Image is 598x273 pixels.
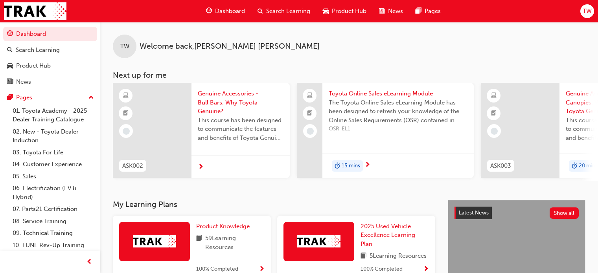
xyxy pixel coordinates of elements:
[251,3,316,19] a: search-iconSearch Learning
[205,234,265,251] span: 59 Learning Resources
[423,266,429,273] span: Show Progress
[409,3,447,19] a: pages-iconPages
[198,89,283,116] span: Genuine Accessories - Bull Bars. Why Toyota Genuine?
[307,91,313,101] span: laptop-icon
[9,227,97,239] a: 09. Technical Training
[196,234,202,251] span: book-icon
[454,207,579,219] a: Latest NewsShow all
[550,207,579,219] button: Show all
[7,94,13,101] span: pages-icon
[140,42,320,51] span: Welcome back , [PERSON_NAME] [PERSON_NAME]
[7,47,13,54] span: search-icon
[4,2,66,20] img: Trak
[3,90,97,105] button: Pages
[196,222,253,231] a: Product Knowledge
[572,161,577,171] span: duration-icon
[196,223,250,230] span: Product Knowledge
[364,162,370,169] span: next-icon
[258,6,263,16] span: search-icon
[425,7,441,16] span: Pages
[329,89,467,98] span: Toyota Online Sales eLearning Module
[266,7,310,16] span: Search Learning
[7,31,13,38] span: guage-icon
[388,7,403,16] span: News
[3,27,97,41] a: Dashboard
[9,203,97,215] a: 07. Parts21 Certification
[361,222,429,249] a: 2025 Used Vehicle Excellence Learning Plan
[459,209,489,216] span: Latest News
[198,116,283,143] span: This course has been designed to communicate the features and benefits of Toyota Genuine Bull Bar...
[332,7,366,16] span: Product Hub
[113,83,290,178] a: ASK002Genuine Accessories - Bull Bars. Why Toyota Genuine?This course has been designed to commun...
[9,158,97,170] a: 04. Customer Experience
[198,164,204,171] span: next-icon
[100,71,598,80] h3: Next up for me
[490,161,511,170] span: ASK003
[3,43,97,57] a: Search Learning
[579,161,598,170] span: 20 mins
[9,126,97,147] a: 02. New - Toyota Dealer Induction
[307,108,313,119] span: booktick-icon
[88,93,94,103] span: up-icon
[323,6,329,16] span: car-icon
[120,42,129,51] span: TW
[123,108,129,119] span: booktick-icon
[16,46,60,55] div: Search Learning
[342,161,360,170] span: 15 mins
[206,6,212,16] span: guage-icon
[361,223,415,247] span: 2025 Used Vehicle Excellence Learning Plan
[9,147,97,159] a: 03. Toyota For Life
[583,7,592,16] span: TW
[3,59,97,73] a: Product Hub
[329,98,467,125] span: The Toyota Online Sales eLearning Module has been designed to refresh your knowledge of the Onlin...
[86,257,92,267] span: prev-icon
[123,128,130,135] span: learningRecordVerb_NONE-icon
[373,3,409,19] a: news-iconNews
[580,4,594,18] button: TW
[297,83,474,178] a: Toyota Online Sales eLearning ModuleThe Toyota Online Sales eLearning Module has been designed to...
[16,61,51,70] div: Product Hub
[491,128,498,135] span: learningRecordVerb_NONE-icon
[491,91,497,101] span: learningResourceType_ELEARNING-icon
[16,77,31,86] div: News
[259,266,265,273] span: Show Progress
[122,161,143,170] span: ASK002
[297,235,340,247] img: Trak
[316,3,373,19] a: car-iconProduct Hub
[9,182,97,203] a: 06. Electrification (EV & Hybrid)
[9,239,97,251] a: 10. TUNE Rev-Up Training
[370,251,427,261] span: 5 Learning Resources
[133,235,176,247] img: Trak
[9,105,97,126] a: 01. Toyota Academy - 2025 Dealer Training Catalogue
[491,108,497,119] span: booktick-icon
[335,161,340,171] span: duration-icon
[571,246,590,265] iframe: Intercom live chat
[7,79,13,86] span: news-icon
[215,7,245,16] span: Dashboard
[200,3,251,19] a: guage-iconDashboard
[329,125,467,134] span: OSR-EL1
[9,170,97,183] a: 05. Sales
[113,200,435,209] h3: My Learning Plans
[307,128,314,135] span: learningRecordVerb_NONE-icon
[361,251,366,261] span: book-icon
[123,91,129,101] span: learningResourceType_ELEARNING-icon
[416,6,421,16] span: pages-icon
[7,62,13,70] span: car-icon
[9,215,97,227] a: 08. Service Training
[16,93,32,102] div: Pages
[3,25,97,90] button: DashboardSearch LearningProduct HubNews
[3,75,97,89] a: News
[379,6,385,16] span: news-icon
